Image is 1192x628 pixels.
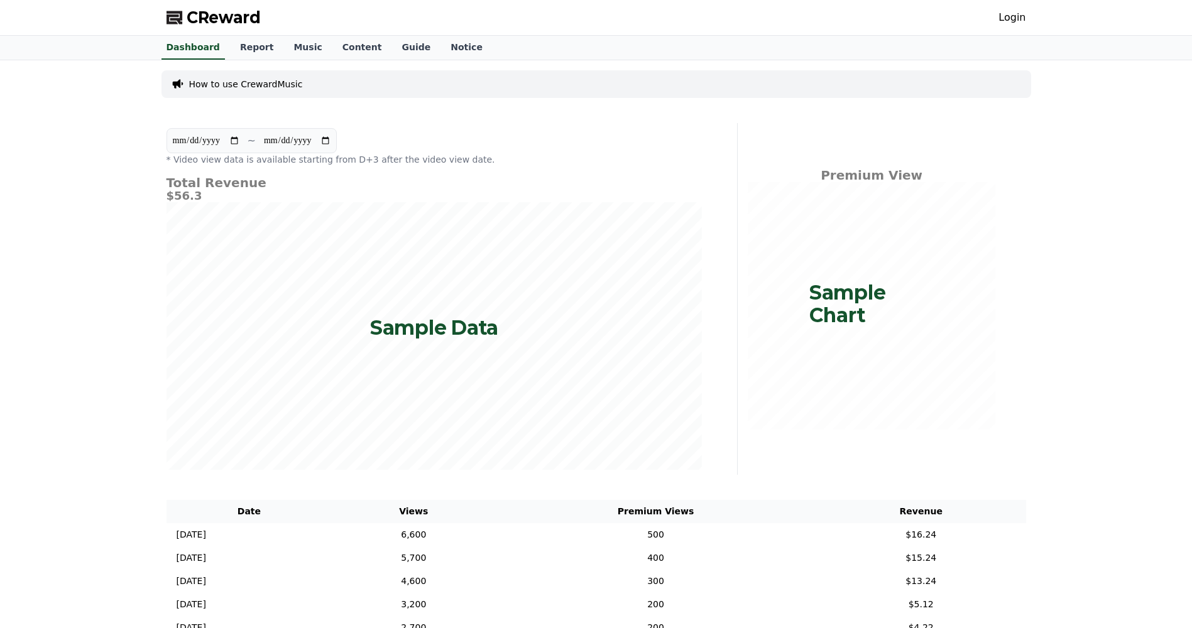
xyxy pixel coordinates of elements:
td: 3,200 [332,593,495,616]
a: CReward [167,8,261,28]
td: $16.24 [816,523,1026,546]
p: ~ [248,133,256,148]
p: [DATE] [177,528,206,541]
h4: Premium View [748,168,996,182]
a: Dashboard [161,36,225,60]
p: * Video view data is available starting from D+3 after the video view date. [167,153,702,166]
td: 6,600 [332,523,495,546]
th: Views [332,500,495,523]
a: Guide [391,36,440,60]
th: Revenue [816,500,1026,523]
a: Music [283,36,332,60]
span: CReward [187,8,261,28]
p: Sample Chart [809,281,933,327]
td: $5.12 [816,593,1026,616]
a: Notice [440,36,493,60]
td: $13.24 [816,570,1026,593]
th: Date [167,500,332,523]
p: [DATE] [177,598,206,611]
td: 4,600 [332,570,495,593]
h4: Total Revenue [167,176,702,190]
a: Content [332,36,392,60]
td: 200 [495,593,816,616]
td: $15.24 [816,546,1026,570]
td: 5,700 [332,546,495,570]
p: [DATE] [177,551,206,565]
a: Login [998,10,1025,25]
h5: $56.3 [167,190,702,202]
p: [DATE] [177,575,206,588]
a: How to use CrewardMusic [189,78,303,90]
td: 400 [495,546,816,570]
th: Premium Views [495,500,816,523]
a: Report [230,36,284,60]
p: Sample Data [370,317,498,339]
td: 500 [495,523,816,546]
td: 300 [495,570,816,593]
